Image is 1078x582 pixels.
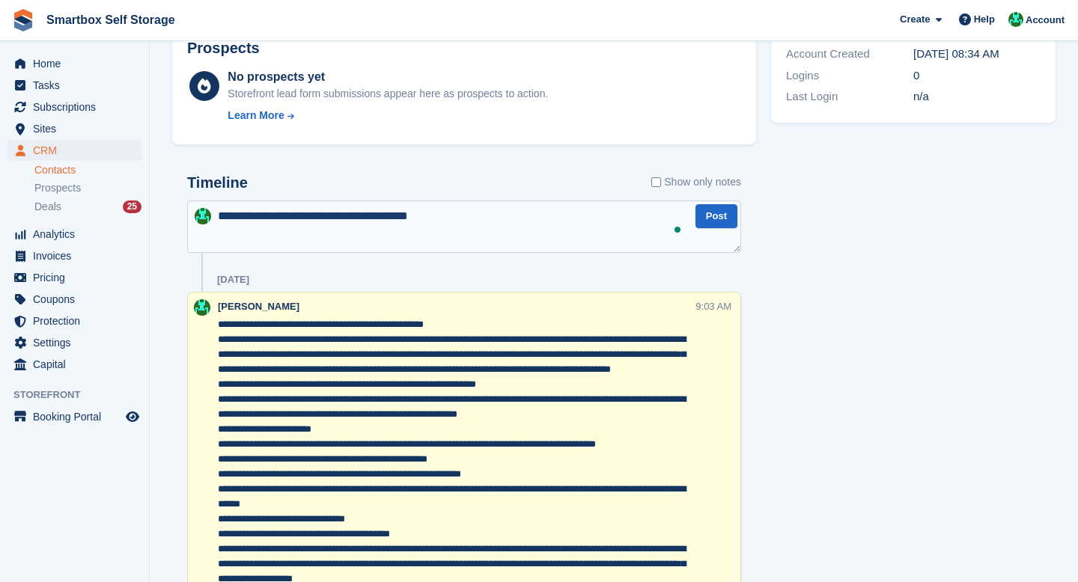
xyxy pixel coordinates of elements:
a: Contacts [34,163,141,177]
a: Deals 25 [34,199,141,215]
div: n/a [913,88,1041,105]
input: Show only notes [651,174,661,190]
a: menu [7,140,141,161]
a: menu [7,75,141,96]
div: 0 [913,67,1041,85]
img: Elinor Shepherd [195,208,211,224]
span: Storefront [13,388,149,402]
a: menu [7,310,141,331]
a: menu [7,332,141,353]
div: [DATE] [217,274,249,286]
div: [DATE] 08:34 AM [913,46,1041,63]
a: menu [7,406,141,427]
a: menu [7,245,141,266]
span: Invoices [33,245,123,266]
span: Pricing [33,267,123,288]
div: No prospects yet [228,68,548,86]
span: Capital [33,354,123,375]
h2: Prospects [187,40,260,57]
div: Logins [786,67,913,85]
a: Preview store [124,408,141,426]
label: Show only notes [651,174,741,190]
img: Elinor Shepherd [194,299,210,316]
div: Last Login [786,88,913,105]
span: Create [900,12,930,27]
a: menu [7,267,141,288]
div: Account Created [786,46,913,63]
textarea: To enrich screen reader interactions, please activate Accessibility in Grammarly extension settings [187,200,741,253]
span: Prospects [34,181,81,195]
span: Settings [33,332,123,353]
span: [PERSON_NAME] [218,301,299,312]
span: Coupons [33,289,123,310]
button: Post [695,204,737,229]
a: menu [7,224,141,245]
span: Booking Portal [33,406,123,427]
a: menu [7,354,141,375]
div: 25 [123,200,141,213]
span: Account [1026,13,1065,28]
span: Help [974,12,995,27]
a: Learn More [228,108,548,123]
span: Sites [33,118,123,139]
div: Learn More [228,108,284,123]
img: Elinor Shepherd [1008,12,1023,27]
div: Storefront lead form submissions appear here as prospects to action. [228,86,548,102]
a: menu [7,53,141,74]
span: Analytics [33,224,123,245]
a: menu [7,118,141,139]
a: Smartbox Self Storage [40,7,181,32]
a: menu [7,289,141,310]
span: Protection [33,310,123,331]
h2: Timeline [187,174,248,192]
a: Prospects [34,180,141,196]
a: menu [7,97,141,117]
img: stora-icon-8386f47178a22dfd0bd8f6a31ec36ba5ce8667c1dd55bd0f319d3a0aa187defe.svg [12,9,34,31]
div: 9:03 AM [695,299,731,313]
span: Home [33,53,123,74]
span: Tasks [33,75,123,96]
span: Deals [34,200,61,214]
span: CRM [33,140,123,161]
span: Subscriptions [33,97,123,117]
